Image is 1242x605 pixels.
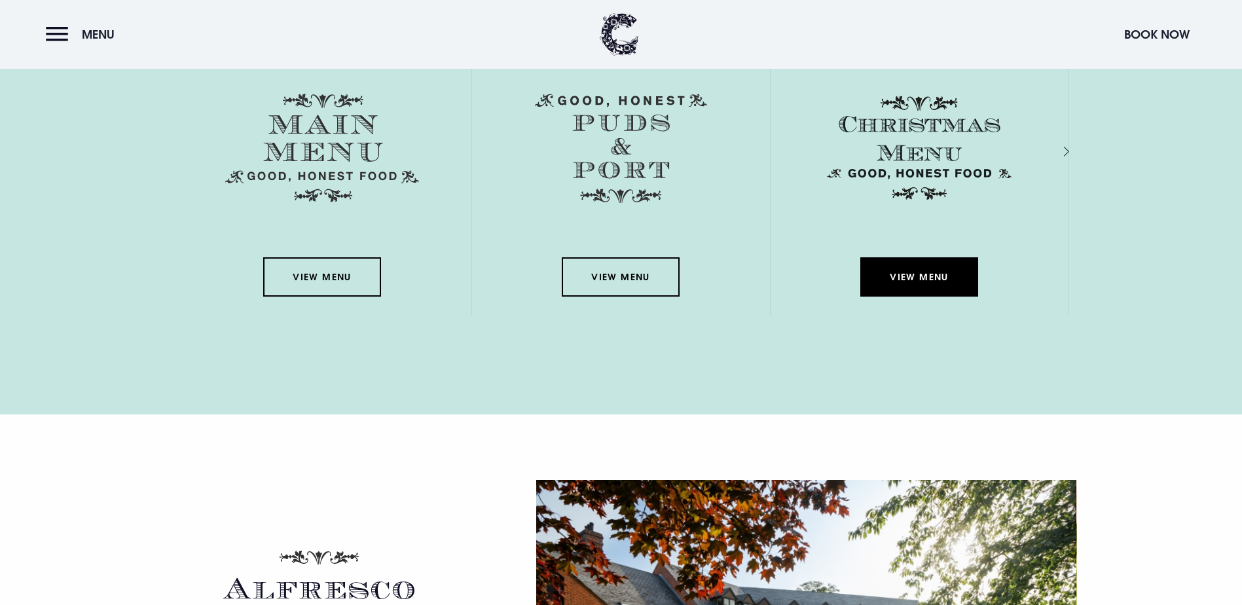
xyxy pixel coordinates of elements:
[82,27,115,42] span: Menu
[562,257,680,297] a: View Menu
[1046,142,1059,161] div: Next slide
[600,13,639,56] img: Clandeboye Lodge
[535,94,707,204] img: Menu puds and port
[263,257,381,297] a: View Menu
[822,94,1016,202] img: Christmas Menu SVG
[46,20,121,48] button: Menu
[1118,20,1196,48] button: Book Now
[860,257,978,297] a: View Menu
[225,94,419,202] img: Menu main menu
